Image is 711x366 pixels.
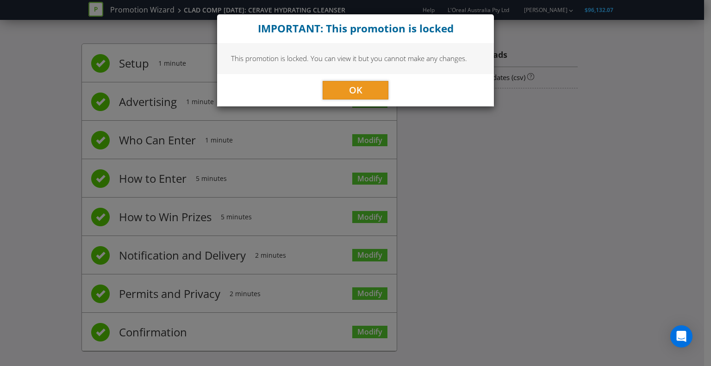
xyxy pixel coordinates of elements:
span: OK [349,84,362,96]
button: OK [323,81,388,99]
strong: IMPORTANT: This promotion is locked [258,21,454,36]
div: This promotion is locked. You can view it but you cannot make any changes. [217,43,494,74]
div: Close [217,14,494,43]
div: Open Intercom Messenger [670,325,692,347]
